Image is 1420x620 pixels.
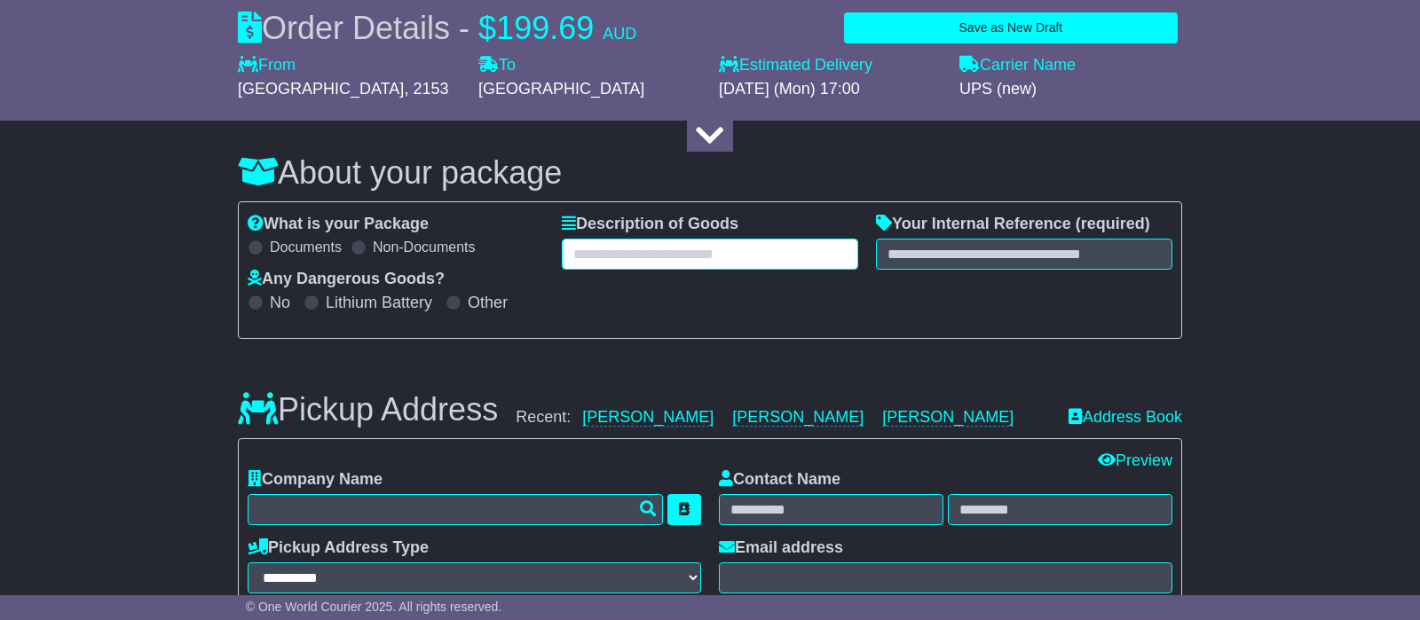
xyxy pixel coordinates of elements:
[1069,408,1182,428] a: Address Book
[562,215,738,234] label: Description of Goods
[246,600,502,614] span: © One World Courier 2025. All rights reserved.
[238,392,498,428] h3: Pickup Address
[270,294,290,313] label: No
[270,239,342,255] label: Documents
[959,80,1182,99] div: UPS (new)
[248,470,383,490] label: Company Name
[959,56,1076,75] label: Carrier Name
[238,56,296,75] label: From
[1098,451,1172,469] a: Preview
[882,408,1014,427] a: [PERSON_NAME]
[248,538,429,558] label: Pickup Address Type
[719,80,942,99] div: [DATE] (Mon) 17:00
[248,270,445,289] label: Any Dangerous Goods?
[373,239,476,255] label: Non-Documents
[248,215,429,234] label: What is your Package
[603,25,636,43] span: AUD
[478,56,516,75] label: To
[719,56,942,75] label: Estimated Delivery
[238,80,404,98] span: [GEOGRAPHIC_DATA]
[238,9,636,47] div: Order Details -
[582,408,714,427] a: [PERSON_NAME]
[468,294,508,313] label: Other
[404,80,448,98] span: , 2153
[478,10,496,46] span: $
[719,470,840,490] label: Contact Name
[496,10,594,46] span: 199.69
[326,294,432,313] label: Lithium Battery
[238,155,1182,191] h3: About your package
[478,80,644,98] span: [GEOGRAPHIC_DATA]
[844,12,1178,43] button: Save as New Draft
[516,408,1051,428] div: Recent:
[876,215,1150,234] label: Your Internal Reference (required)
[732,408,864,427] a: [PERSON_NAME]
[719,538,843,558] label: Email address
